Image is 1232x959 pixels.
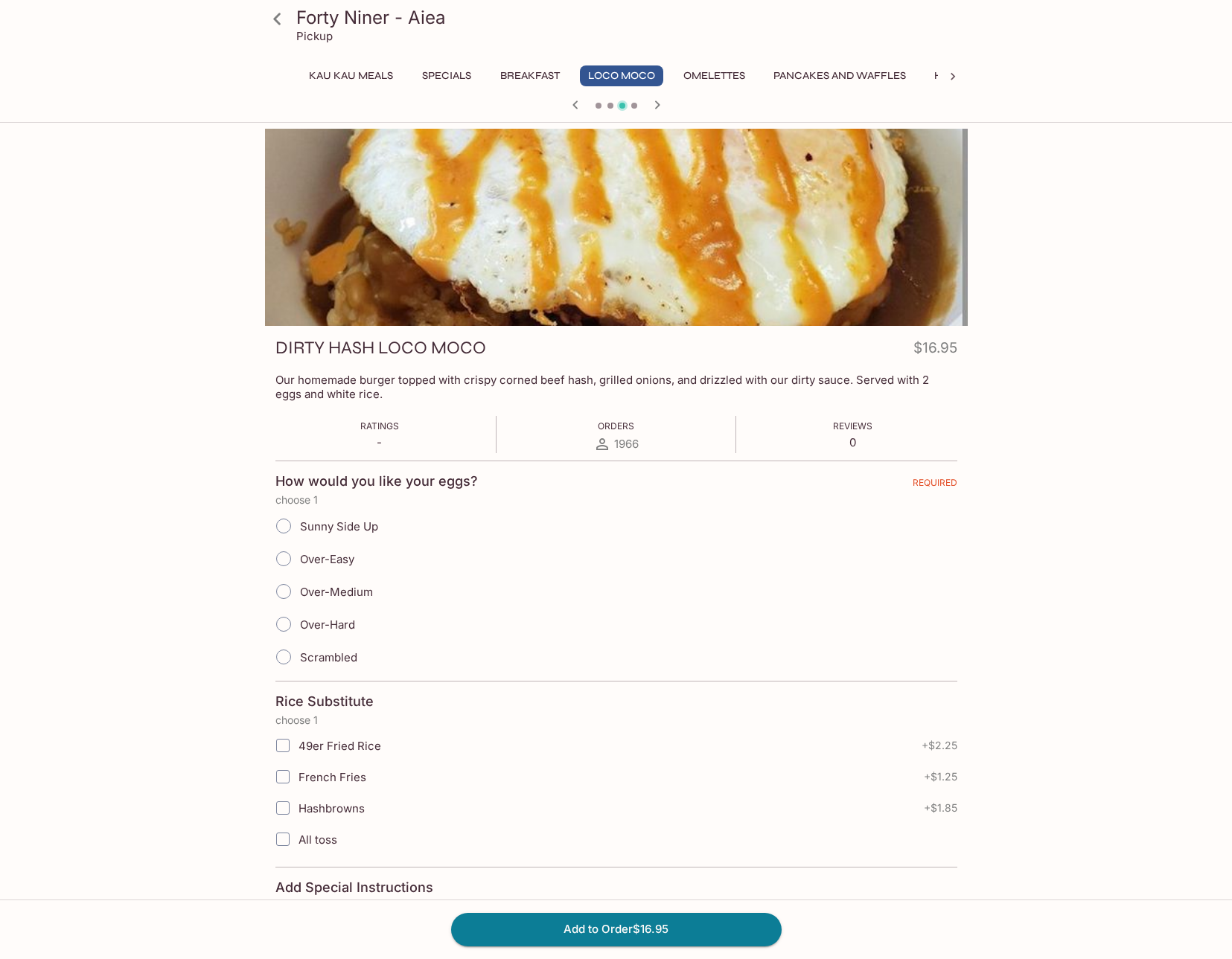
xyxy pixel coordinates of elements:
button: Hawaiian Style French Toast [926,65,1110,86]
span: 49er Fried Rice [299,739,381,753]
h3: DIRTY HASH LOCO MOCO [275,336,486,359]
span: REQUIRED [913,477,957,494]
button: Specials [413,65,480,86]
button: Omelettes [675,65,753,86]
span: All toss [299,833,337,847]
div: DIRTY HASH LOCO MOCO [265,129,968,326]
span: Over-Medium [300,585,373,599]
button: Kau Kau Meals [301,65,401,86]
h4: Add Special Instructions [275,879,957,896]
span: Scrambled [300,650,357,664]
span: Hashbrowns [299,801,365,815]
span: French Fries [299,770,366,784]
p: choose 1 [275,714,957,726]
h3: Forty Niner - Aiea [296,6,962,29]
button: Add to Order$16.95 [451,913,782,946]
p: 0 [833,435,872,449]
span: Ratings [360,420,399,432]
button: Loco Moco [580,65,663,86]
button: Pancakes and Waffles [765,65,914,86]
h4: How would you like your eggs? [275,473,478,490]
span: + $2.25 [922,740,957,751]
span: 1966 [614,437,639,451]
p: Pickup [296,29,333,43]
span: Over-Hard [300,618,355,632]
span: Orders [598,420,634,432]
button: Breakfast [492,65,568,86]
p: choose 1 [275,494,957,506]
span: + $1.25 [924,771,957,783]
span: Sunny Side Up [300,519,378,533]
p: - [360,435,399,449]
p: Our homemade burger topped with crispy corned beef hash, grilled onions, and drizzled with our di... [275,373,957,401]
span: + $1.85 [924,802,957,814]
span: Reviews [833,420,872,432]
h4: Rice Substitute [275,693,374,710]
h4: $16.95 [913,336,957,365]
span: Over-Easy [300,552,354,566]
